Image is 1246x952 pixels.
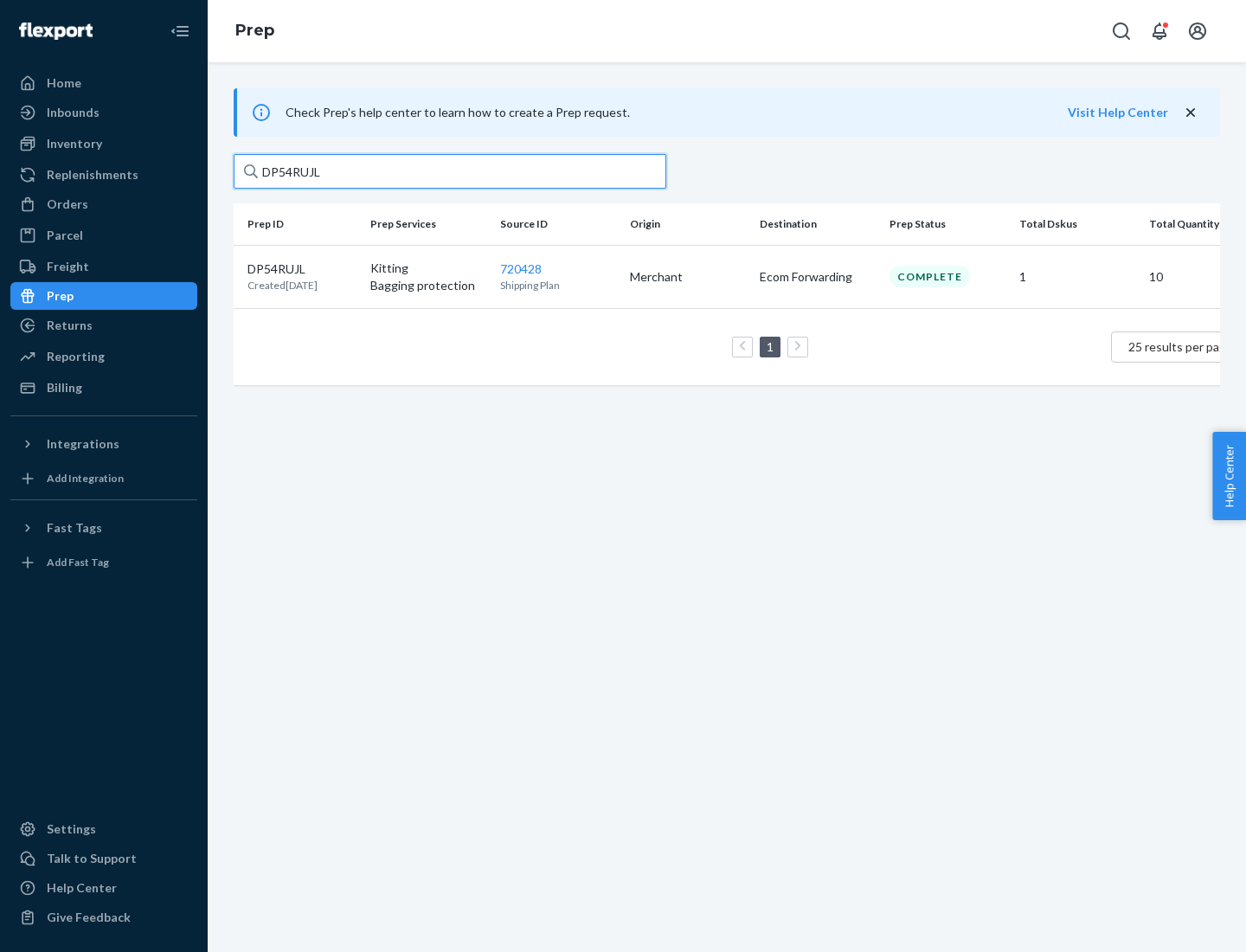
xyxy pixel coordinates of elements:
[47,348,105,365] div: Reporting
[493,203,623,245] th: Source ID
[370,260,486,277] p: Kitting
[10,343,197,370] a: Reporting
[47,196,88,213] div: Orders
[10,514,197,542] button: Fast Tags
[47,435,119,453] div: Integrations
[10,549,197,576] a: Add Fast Tag
[890,266,970,287] div: Complete
[370,277,486,294] p: Bagging protection
[247,261,318,278] p: DP54RUJL
[883,203,1012,245] th: Prep Status
[500,261,542,276] a: 720428
[10,222,197,249] a: Parcel
[1128,339,1233,354] span: 25 results per page
[247,278,318,293] p: Created [DATE]
[47,135,102,152] div: Inventory
[234,154,666,189] input: Search prep jobs
[1182,104,1199,122] button: close
[1019,268,1135,286] p: 1
[500,278,616,293] p: Shipping Plan
[10,253,197,280] a: Freight
[47,317,93,334] div: Returns
[234,203,363,245] th: Prep ID
[47,850,137,867] div: Talk to Support
[47,166,138,183] div: Replenishments
[19,23,93,40] img: Flexport logo
[10,69,197,97] a: Home
[47,74,81,92] div: Home
[47,287,74,305] div: Prep
[753,203,883,245] th: Destination
[47,471,124,486] div: Add Integration
[47,104,100,121] div: Inbounds
[1068,104,1168,121] button: Visit Help Center
[760,268,876,286] p: Ecom Forwarding
[763,339,777,354] a: Page 1 is your current page
[10,161,197,189] a: Replenishments
[10,904,197,931] button: Give Feedback
[10,312,197,339] a: Returns
[10,282,197,310] a: Prep
[1212,432,1246,520] button: Help Center
[10,130,197,158] a: Inventory
[10,815,197,843] a: Settings
[222,6,288,56] ol: breadcrumbs
[10,374,197,402] a: Billing
[47,258,89,275] div: Freight
[1012,203,1142,245] th: Total Dskus
[286,105,630,119] span: Check Prep's help center to learn how to create a Prep request.
[10,190,197,218] a: Orders
[47,879,117,897] div: Help Center
[630,268,746,286] p: Merchant
[1142,14,1177,48] button: Open notifications
[10,465,197,492] a: Add Integration
[47,555,109,569] div: Add Fast Tag
[47,820,96,838] div: Settings
[1180,14,1215,48] button: Open account menu
[10,99,197,126] a: Inbounds
[47,379,82,396] div: Billing
[623,203,753,245] th: Origin
[10,845,197,872] a: Talk to Support
[47,909,131,926] div: Give Feedback
[163,14,197,48] button: Close Navigation
[10,874,197,902] a: Help Center
[363,203,493,245] th: Prep Services
[47,227,83,244] div: Parcel
[1104,14,1139,48] button: Open Search Box
[235,21,274,40] a: Prep
[47,519,102,537] div: Fast Tags
[10,430,197,458] button: Integrations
